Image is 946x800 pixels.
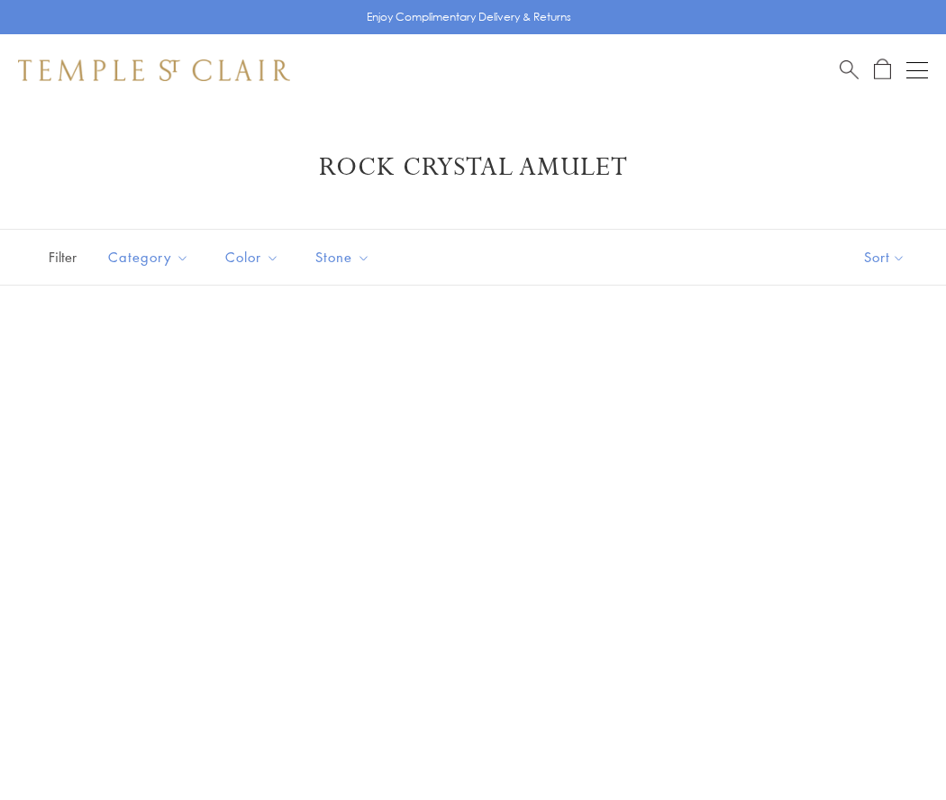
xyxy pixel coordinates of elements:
[367,8,571,26] p: Enjoy Complimentary Delivery & Returns
[302,237,384,277] button: Stone
[18,59,290,81] img: Temple St. Clair
[823,230,946,285] button: Show sort by
[840,59,859,81] a: Search
[216,246,293,268] span: Color
[306,246,384,268] span: Stone
[906,59,928,81] button: Open navigation
[45,151,901,184] h1: Rock Crystal Amulet
[95,237,203,277] button: Category
[212,237,293,277] button: Color
[874,59,891,81] a: Open Shopping Bag
[99,246,203,268] span: Category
